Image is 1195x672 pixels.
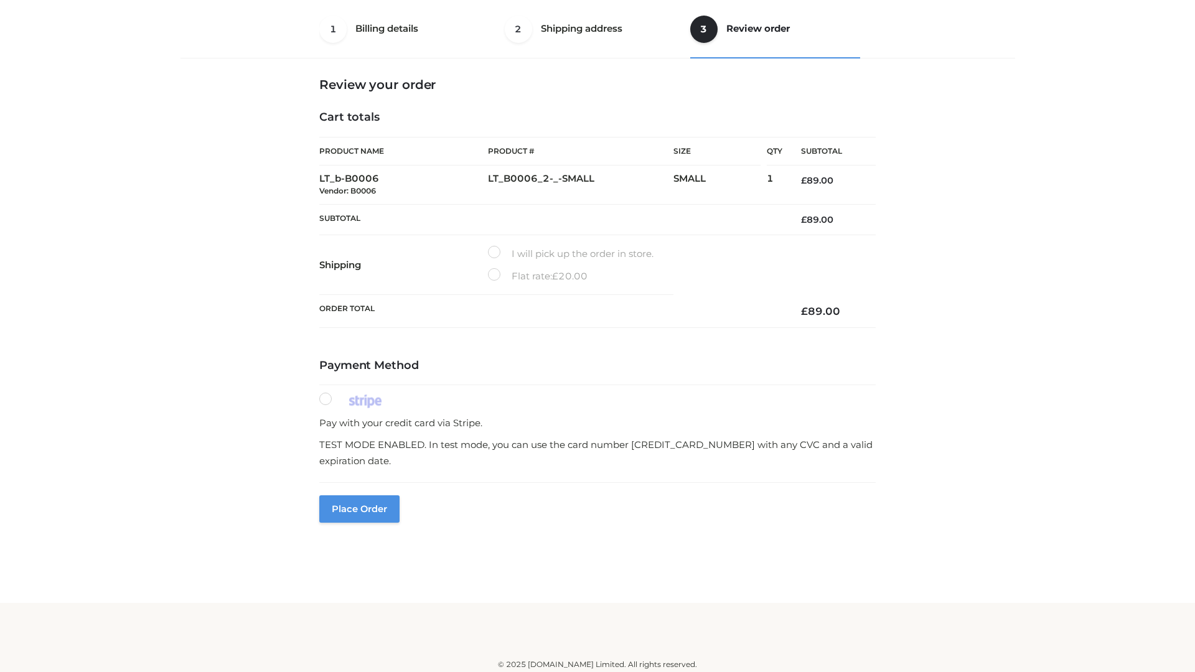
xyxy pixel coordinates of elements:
span: £ [801,214,807,225]
th: Subtotal [319,204,782,235]
h3: Review your order [319,77,876,92]
bdi: 89.00 [801,214,833,225]
span: £ [801,175,807,186]
h4: Cart totals [319,111,876,124]
th: Product # [488,137,673,166]
th: Qty [767,137,782,166]
th: Order Total [319,295,782,328]
small: Vendor: B0006 [319,186,376,195]
td: 1 [767,166,782,205]
span: £ [552,270,558,282]
td: SMALL [673,166,767,205]
th: Size [673,138,761,166]
bdi: 89.00 [801,175,833,186]
th: Product Name [319,137,488,166]
label: I will pick up the order in store. [488,246,654,262]
td: LT_B0006_2-_-SMALL [488,166,673,205]
bdi: 20.00 [552,270,588,282]
th: Shipping [319,235,488,295]
p: TEST MODE ENABLED. In test mode, you can use the card number [CREDIT_CARD_NUMBER] with any CVC an... [319,437,876,469]
span: £ [801,305,808,317]
div: © 2025 [DOMAIN_NAME] Limited. All rights reserved. [185,658,1010,671]
h4: Payment Method [319,359,876,373]
p: Pay with your credit card via Stripe. [319,415,876,431]
bdi: 89.00 [801,305,840,317]
label: Flat rate: [488,268,588,284]
td: LT_b-B0006 [319,166,488,205]
th: Subtotal [782,138,876,166]
button: Place order [319,495,400,523]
